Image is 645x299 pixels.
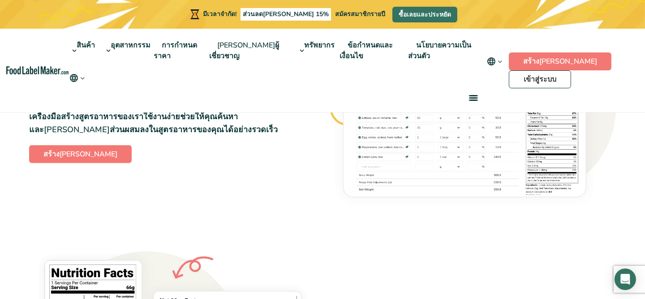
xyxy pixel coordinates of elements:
font: อุตสาหกรรม [111,40,150,50]
a: การกำหนดราคา [154,29,197,73]
a: เมนู [458,83,487,112]
a: [PERSON_NAME]ผู้เชี่ยวชาญ [209,29,279,73]
font: มีเวลาจำกัด! [203,10,236,18]
a: สินค้า [69,29,96,73]
font: สินค้า [77,40,95,50]
font: เข้าสู่ระบบ [524,74,556,84]
font: [PERSON_NAME]ผู้เชี่ยวชาญ [209,40,279,61]
div: เปิดอินเตอร์คอม Messenger [615,269,636,290]
a: สร้าง[PERSON_NAME] [509,52,611,70]
a: ข้อกำหนดและเงื่อนไข [340,29,393,73]
a: ซื้อเลยและประหยัด [392,7,457,22]
a: อุตสาหกรรม [103,29,151,73]
a: ทรัพยากร [296,29,335,73]
a: นโยบายความเป็นส่วนตัว [408,29,471,73]
font: ส่วนลด[PERSON_NAME] 15% [243,10,329,18]
font: สมัครสมาชิกรายปี [335,10,385,18]
a: เข้าสู่ระบบ [509,70,571,88]
font: ข้อกำหนดและเงื่อนไข [340,40,393,61]
a: สร้าง[PERSON_NAME] [29,145,132,163]
font: สร้าง[PERSON_NAME] [43,149,117,159]
font: การกำหนดราคา [154,40,197,61]
font: เครื่องมือสร้างสูตรอาหารของเราใช้งานง่ายช่วยให้คุณค้นหาและ[PERSON_NAME]ส่วนผสมลงในสูตรอาหารของคุณ... [29,111,278,135]
font: สร้าง[PERSON_NAME] [523,56,597,66]
font: นโยบายความเป็นส่วนตัว [408,40,471,61]
font: ทรัพยากร [304,40,335,50]
font: ซื้อเลยและประหยัด [399,10,451,19]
